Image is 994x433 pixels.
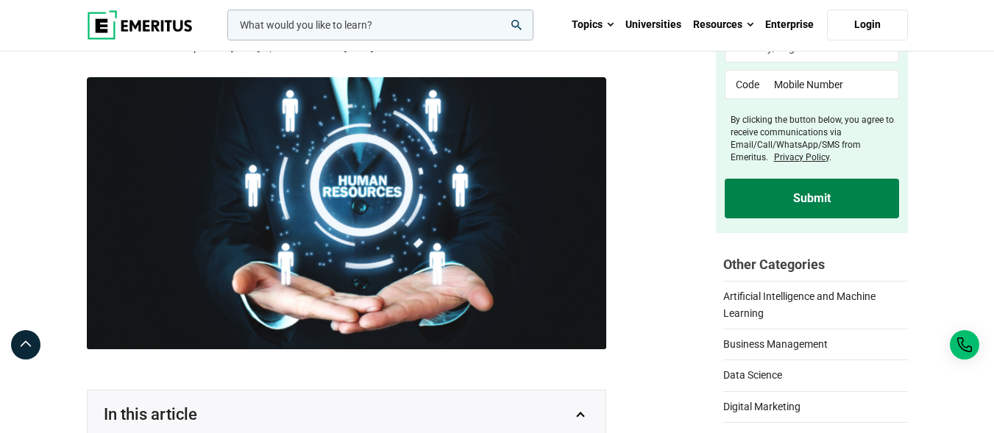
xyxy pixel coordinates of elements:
a: Login [827,10,908,40]
a: Business Management [723,329,908,352]
a: Artificial Intelligence and Machine Learning [723,281,908,321]
img: How to Learn Human Resource Management for Career Success | human resources | Emeritus [87,77,606,349]
a: Privacy Policy [774,152,829,162]
input: Code [725,70,764,99]
input: Mobile Number [764,70,899,99]
label: By clicking the button below, you agree to receive communications via Email/Call/WhatsApp/SMS fro... [731,114,899,163]
h2: Other Categories [723,255,908,273]
input: Submit [725,179,899,218]
button: In this article [102,405,591,424]
input: woocommerce-product-search-field-0 [227,10,533,40]
span: | [269,41,271,53]
a: Data Science [723,359,908,383]
a: Digital Marketing [723,391,908,415]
